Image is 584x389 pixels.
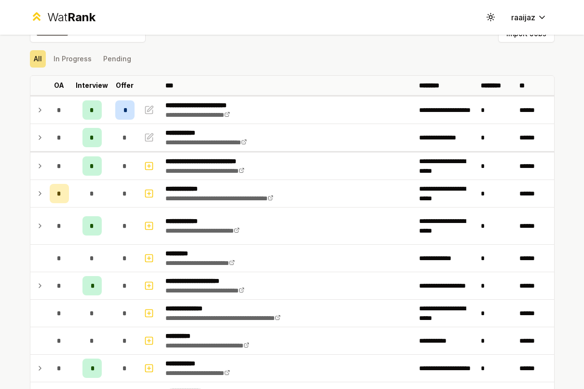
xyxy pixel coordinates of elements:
[116,81,134,90] p: Offer
[50,50,95,68] button: In Progress
[76,81,108,90] p: Interview
[54,81,64,90] p: OA
[511,12,535,23] span: raaijaz
[47,10,95,25] div: Wat
[99,50,135,68] button: Pending
[30,50,46,68] button: All
[68,10,95,24] span: Rank
[30,10,96,25] a: WatRank
[503,9,555,26] button: raaijaz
